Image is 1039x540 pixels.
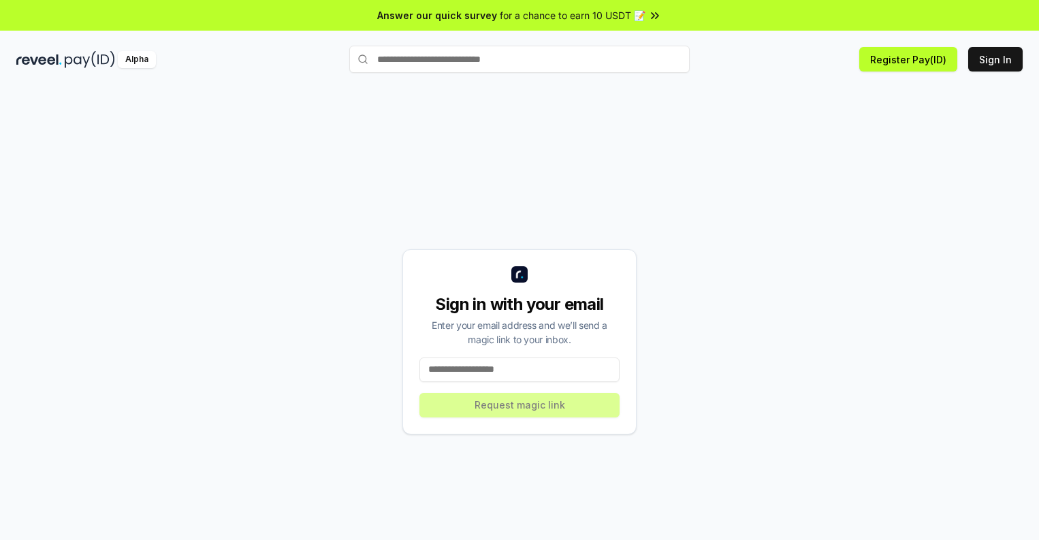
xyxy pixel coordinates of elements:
span: Answer our quick survey [377,8,497,22]
div: Sign in with your email [419,293,620,315]
img: logo_small [511,266,528,283]
div: Enter your email address and we’ll send a magic link to your inbox. [419,318,620,347]
span: for a chance to earn 10 USDT 📝 [500,8,645,22]
div: Alpha [118,51,156,68]
button: Sign In [968,47,1023,72]
img: pay_id [65,51,115,68]
button: Register Pay(ID) [859,47,957,72]
img: reveel_dark [16,51,62,68]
